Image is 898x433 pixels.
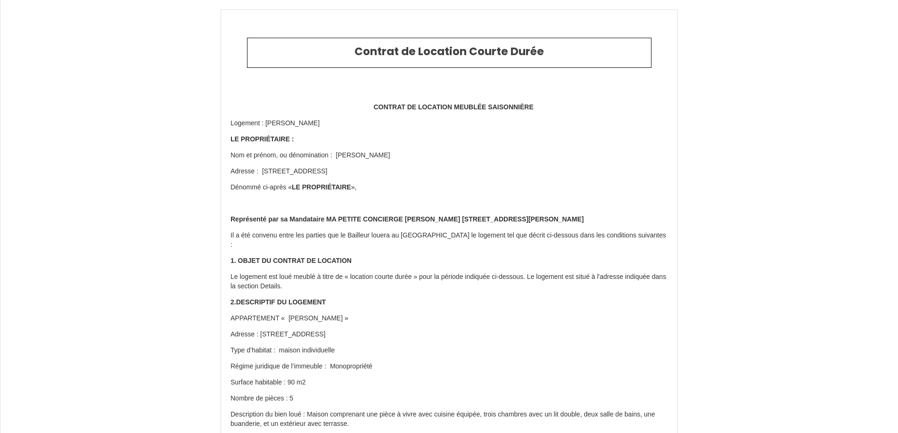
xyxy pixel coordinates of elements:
p: Nombre de pièces : 5 [231,394,668,403]
p: Logement : [PERSON_NAME] [231,119,668,128]
strong: CONTRAT DE LOCATION MEUBLÉE SAISONNIÈRE [373,103,533,111]
p: Adresse : [STREET_ADDRESS] [231,167,668,176]
p: Le logement est loué meublé à titre de « location courte durée » pour la période indiquée ci-dess... [231,272,668,291]
p: Adresse : [STREET_ADDRESS] [231,330,668,339]
strong: Représenté par sa Mandataire MA PETITE CONCIERGE [PERSON_NAME] [STREET_ADDRESS][PERSON_NAME] [231,215,584,223]
p: Régime juridique de l’immeuble : Monopropriété [231,362,668,371]
p: Nom et prénom, ou dénomination : [PERSON_NAME] [231,151,668,160]
p: Description du bien loué : Maison comprenant une pièce à vivre avec cuisine équipée, trois chambr... [231,410,668,429]
h2: Contrat de Location Courte Durée [255,45,644,58]
p: Il a été convenu entre les parties que le Bailleur louera au [GEOGRAPHIC_DATA] le logement tel qu... [231,231,668,250]
strong: DESCRIPTIF DU LOGEMENT [236,298,326,306]
p: Type d’habitat : maison individuelle [231,346,668,355]
p: APPARTEMENT « [PERSON_NAME] » [231,314,668,323]
strong: LE PROPRIÉTAIRE : [231,135,294,143]
p: Dénommé ci-après « », [231,183,668,192]
strong: LE PROPRIÉTAIRE [292,183,351,191]
strong: 2. [231,298,236,306]
p: Surface habitable : 90 m2 [231,378,668,387]
strong: 1. OBJET DU CONTRAT DE LOCATION [231,257,352,264]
